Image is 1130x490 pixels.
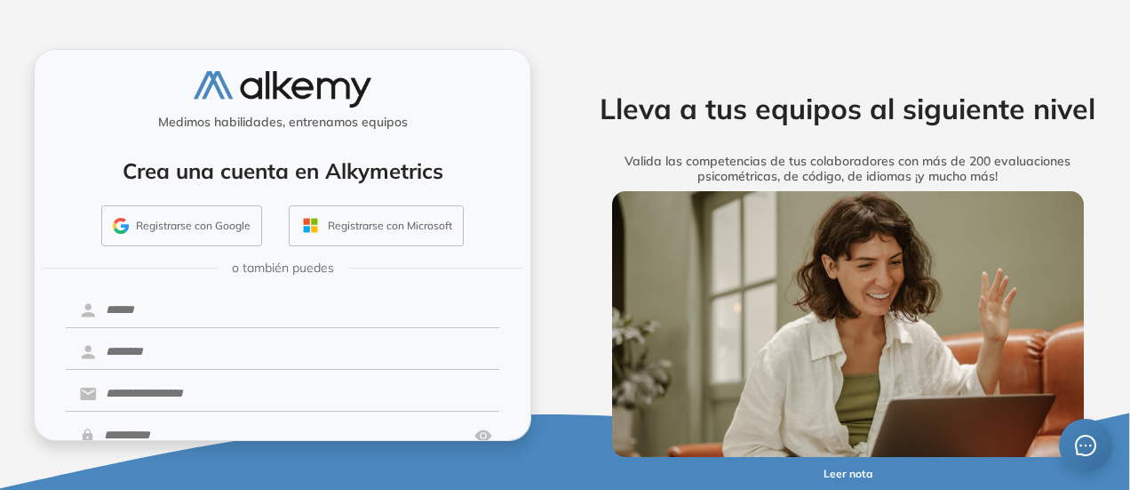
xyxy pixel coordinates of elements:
h5: Medimos habilidades, entrenamos equipos [42,115,523,130]
span: message [1074,434,1097,457]
button: Registrarse con Google [101,205,262,246]
img: asd [474,419,492,453]
button: Registrarse con Microsoft [289,205,464,246]
img: logo-alkemy [194,71,371,108]
h4: Crea una cuenta en Alkymetrics [58,158,507,184]
h2: Lleva a tus equipos al siguiente nivel [585,92,1110,125]
img: img-more-info [612,191,1084,457]
img: GMAIL_ICON [113,218,129,234]
h5: Valida las competencias de tus colaboradores con más de 200 evaluaciones psicométricas, de código... [585,154,1110,184]
img: OUTLOOK_ICON [300,215,321,236]
span: o también puedes [232,259,334,277]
